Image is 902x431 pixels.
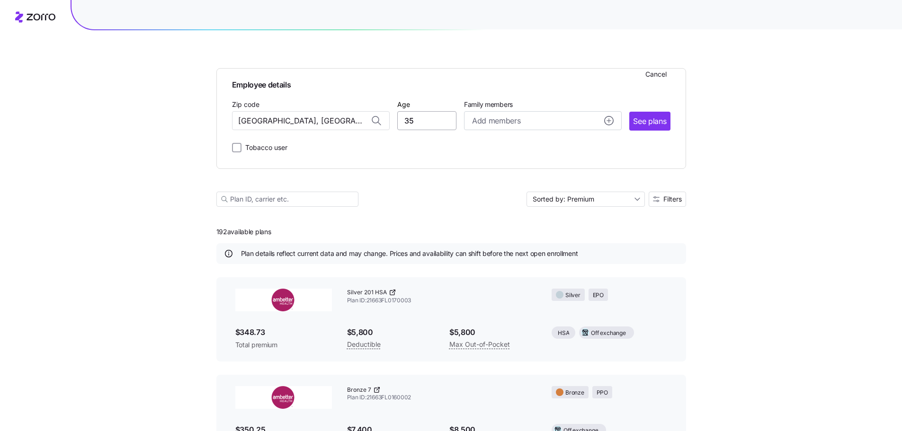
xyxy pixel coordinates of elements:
[232,111,390,130] input: Zip code
[235,340,332,350] span: Total premium
[232,76,670,91] span: Employee details
[629,112,670,131] button: See plans
[464,111,622,130] button: Add membersadd icon
[633,115,666,127] span: See plans
[472,115,520,127] span: Add members
[449,339,510,350] span: Max Out-of-Pocket
[645,70,667,79] span: Cancel
[604,116,614,125] svg: add icon
[216,192,358,207] input: Plan ID, carrier etc.
[591,329,625,338] span: Off exchange
[597,388,608,397] span: PPO
[649,192,686,207] button: Filters
[565,291,580,300] span: Silver
[347,394,537,402] span: Plan ID: 21663FL0160002
[347,386,371,394] span: Bronze 7
[593,291,604,300] span: EPO
[235,326,332,338] span: $348.73
[241,142,287,153] label: Tobacco user
[565,388,584,397] span: Bronze
[464,100,622,109] span: Family members
[558,329,569,338] span: HSA
[397,111,456,130] input: Age
[347,339,381,350] span: Deductible
[216,227,271,237] span: 192 available plans
[663,196,682,202] span: Filters
[347,289,387,297] span: Silver 201 HSA
[347,297,537,305] span: Plan ID: 21663FL0170003
[241,249,578,258] span: Plan details reflect current data and may change. Prices and availability can shift before the ne...
[235,289,332,311] img: Ambetter
[449,326,536,338] span: $5,800
[235,386,332,409] img: Ambetter
[347,326,434,338] span: $5,800
[232,99,259,110] label: Zip code
[642,67,670,82] button: Cancel
[397,99,410,110] label: Age
[527,192,645,207] input: Sort by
